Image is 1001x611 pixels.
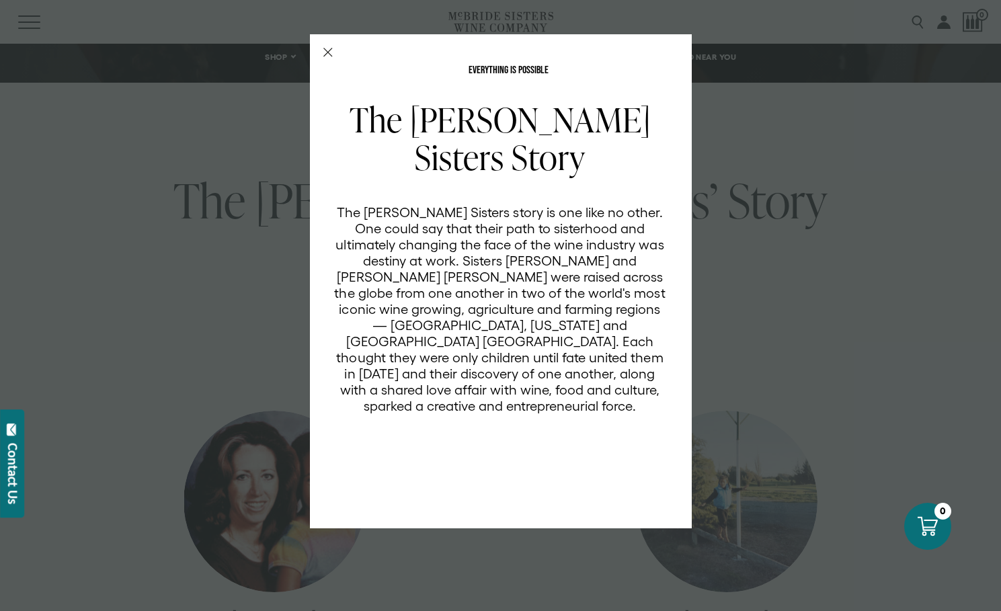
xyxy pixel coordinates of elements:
[934,503,951,520] div: 0
[334,204,666,414] p: The [PERSON_NAME] Sisters story is one like no other. One could say that their path to sisterhood...
[334,65,683,76] p: EVERYTHING IS POSSIBLE
[323,48,333,57] button: Close Modal
[6,443,19,504] div: Contact Us
[334,101,666,176] h2: The [PERSON_NAME] Sisters Story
